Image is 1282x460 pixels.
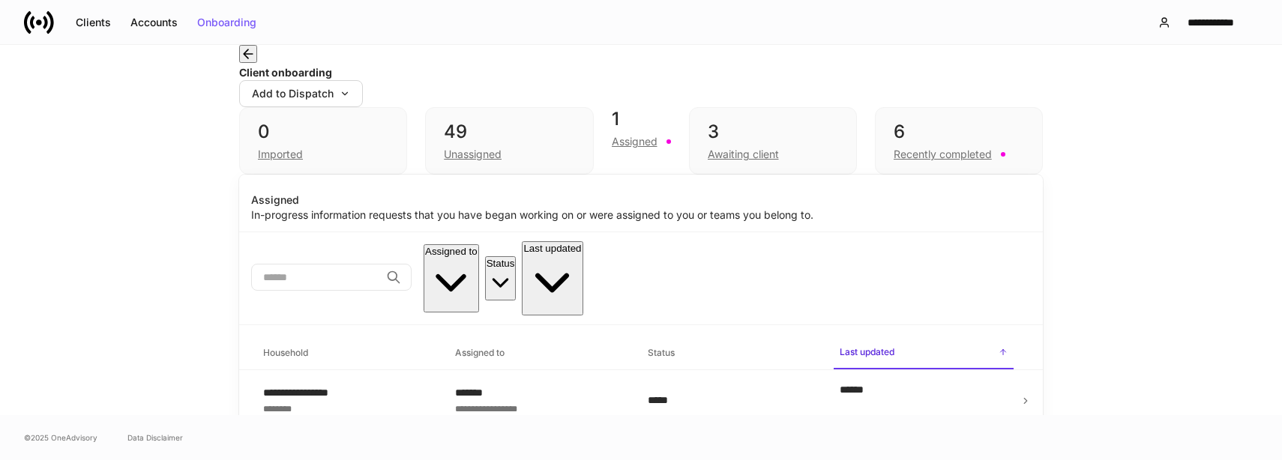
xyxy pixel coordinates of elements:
span: Status [642,338,822,369]
a: Data Disclaimer [127,432,183,444]
div: 6 [894,120,1024,144]
div: Assigned to [425,246,478,257]
button: Status [485,256,517,301]
div: Onboarding [197,17,256,28]
span: Household [257,338,437,369]
button: Onboarding [187,10,266,34]
div: Assigned [612,134,657,149]
div: Assigned [251,193,1031,208]
div: Unassigned [444,147,502,162]
div: 0Imported [239,107,407,175]
div: 49Unassigned [425,107,593,175]
h6: Last updated [840,345,894,359]
div: 3Awaiting client [689,107,857,175]
button: Add to Dispatch [239,80,363,107]
div: Add to Dispatch [252,88,350,99]
div: 3 [708,120,838,144]
div: Status [487,258,515,269]
span: Last updated [834,337,1014,369]
h4: Client onboarding [239,65,1043,80]
div: 6Recently completed [875,107,1043,175]
div: 0 [258,120,388,144]
div: Last updated [523,243,581,254]
h6: Household [263,345,308,360]
button: Clients [66,10,121,34]
h6: Status [648,345,675,360]
button: Assigned to [424,244,479,313]
h6: Assigned to [455,345,505,360]
span: © 2025 OneAdvisory [24,432,97,444]
div: 1 [612,107,671,131]
div: 49 [444,120,574,144]
div: In-progress information requests that you have began working on or were assigned to you or teams ... [251,208,1031,223]
button: Last updated [522,241,583,315]
div: Awaiting client [708,147,779,162]
div: 1Assigned [612,107,671,175]
span: Assigned to [449,338,629,369]
div: Recently completed [894,147,992,162]
button: Accounts [121,10,187,34]
div: Clients [76,17,111,28]
div: Accounts [130,17,178,28]
div: Imported [258,147,303,162]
